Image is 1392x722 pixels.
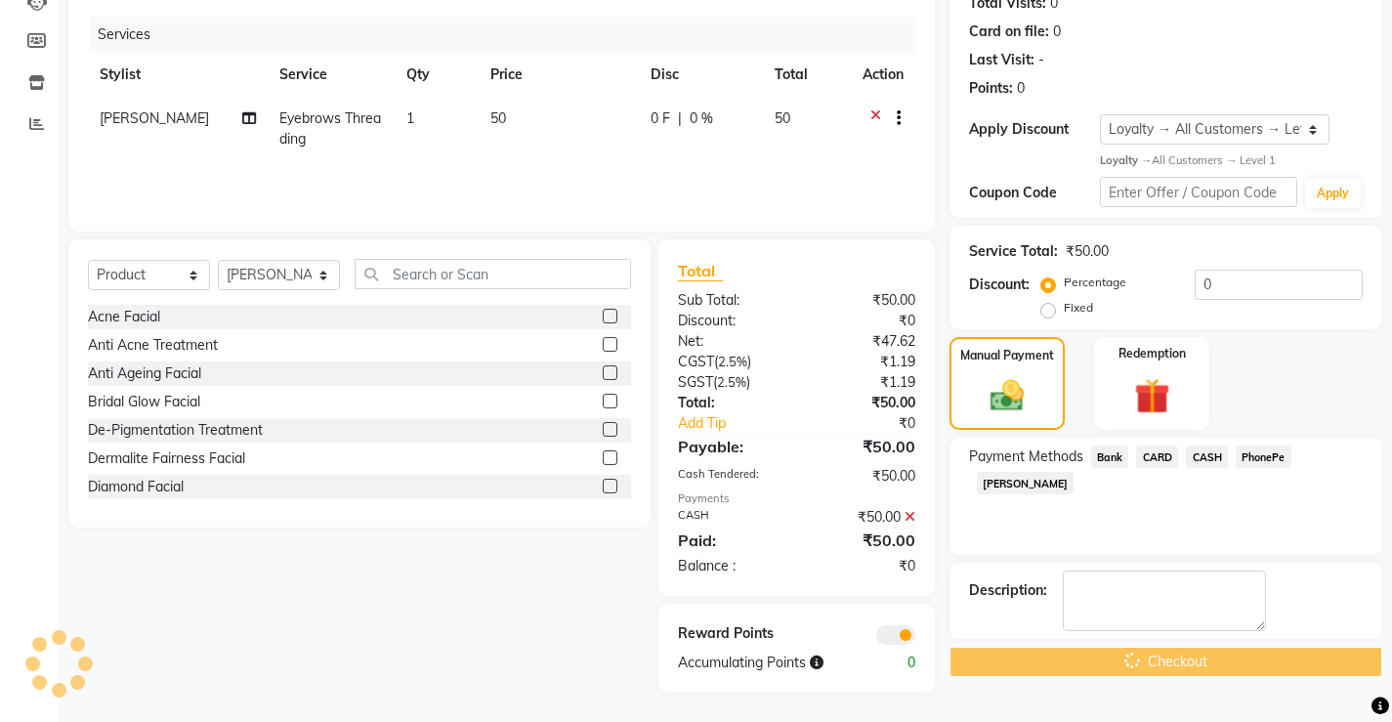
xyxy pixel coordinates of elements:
th: Price [479,53,638,97]
div: Dermalite Fairness Facial [88,448,245,469]
div: Cash Tendered: [663,466,796,487]
img: _cash.svg [980,376,1034,415]
span: 1 [406,109,414,127]
span: SGST [678,373,713,391]
label: Percentage [1064,274,1126,291]
a: Add Tip [663,413,819,434]
th: Qty [395,53,480,97]
div: Sub Total: [663,290,796,311]
span: CASH [1186,446,1228,468]
label: Manual Payment [960,347,1054,364]
div: ₹0 [796,556,929,576]
th: Disc [639,53,764,97]
th: Action [851,53,915,97]
div: ₹0 [796,311,929,331]
span: Bank [1091,446,1129,468]
div: 0 [1017,78,1025,99]
div: ₹50.00 [796,466,929,487]
strong: Loyalty → [1100,153,1152,167]
span: | [678,108,682,129]
div: Balance : [663,556,796,576]
div: ₹50.00 [796,290,929,311]
div: Card on file: [969,21,1049,42]
div: ₹50.00 [796,393,929,413]
span: 0 % [690,108,713,129]
div: Payable: [663,435,796,458]
div: Total: [663,393,796,413]
div: - [1038,50,1044,70]
span: Payment Methods [969,446,1083,467]
button: Apply [1305,179,1361,208]
div: Paid: [663,529,796,552]
span: 2.5% [718,354,747,369]
span: [PERSON_NAME] [977,472,1075,494]
div: ₹1.19 [796,372,929,393]
span: 0 F [651,108,670,129]
div: ₹50.00 [796,435,929,458]
div: All Customers → Level 1 [1100,152,1363,169]
div: Services [90,17,930,53]
span: PhonePe [1236,446,1291,468]
div: ₹50.00 [1066,241,1109,262]
img: _gift.svg [1123,374,1181,418]
div: Points: [969,78,1013,99]
div: Reward Points [663,623,796,645]
div: ₹50.00 [796,529,929,552]
div: ₹0 [819,413,930,434]
div: Diamond Facial [88,477,184,497]
span: [PERSON_NAME] [100,109,209,127]
div: Discount: [969,275,1030,295]
div: Apply Discount [969,119,1100,140]
div: Net: [663,331,796,352]
div: Service Total: [969,241,1058,262]
div: Last Visit: [969,50,1034,70]
div: Bridal Glow Facial [88,392,200,412]
div: 0 [1053,21,1061,42]
div: ( ) [663,352,796,372]
span: 50 [775,109,790,127]
div: De-Pigmentation Treatment [88,420,263,441]
div: Accumulating Points [663,653,863,673]
div: 0 [864,653,930,673]
div: Description: [969,580,1047,601]
th: Stylist [88,53,268,97]
div: Discount: [663,311,796,331]
span: CARD [1136,446,1178,468]
div: Payments [678,490,915,507]
div: CASH [663,507,796,528]
span: CGST [678,353,714,370]
span: Eyebrows Threading [279,109,381,148]
div: ( ) [663,372,796,393]
div: Acne Facial [88,307,160,327]
div: ₹1.19 [796,352,929,372]
span: Total [678,261,723,281]
span: 2.5% [717,374,746,390]
label: Fixed [1064,299,1093,317]
th: Service [268,53,395,97]
div: Anti Acne Treatment [88,335,218,356]
input: Search or Scan [355,259,631,289]
div: Anti Ageing Facial [88,363,201,384]
div: ₹50.00 [796,507,929,528]
span: 50 [490,109,506,127]
th: Total [763,53,850,97]
div: ₹47.62 [796,331,929,352]
label: Redemption [1118,345,1186,362]
input: Enter Offer / Coupon Code [1100,177,1297,207]
div: Coupon Code [969,183,1100,203]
